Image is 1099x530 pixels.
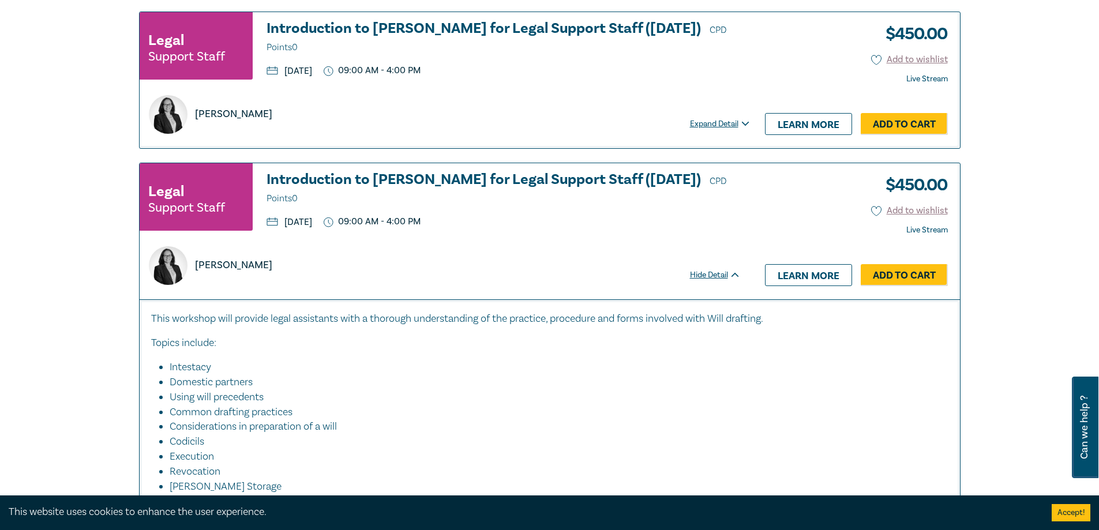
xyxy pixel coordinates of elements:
[871,53,948,66] button: Add to wishlist
[861,113,948,135] a: Add to Cart
[149,95,187,134] img: https://s3.ap-southeast-2.amazonaws.com/leo-cussen-store-production-content/Contacts/Naomi%20Guye...
[267,21,741,55] h3: Introduction to [PERSON_NAME] for Legal Support Staff ([DATE])
[195,107,272,122] p: [PERSON_NAME]
[765,113,852,135] a: Learn more
[148,30,184,51] h3: Legal
[267,172,741,206] h3: Introduction to [PERSON_NAME] for Legal Support Staff ([DATE])
[906,225,948,235] strong: Live Stream
[170,375,937,390] li: Domestic partners
[170,419,937,434] li: Considerations in preparation of a will
[267,217,312,227] p: [DATE]
[149,246,187,285] img: https://s3.ap-southeast-2.amazonaws.com/leo-cussen-store-production-content/Contacts/Naomi%20Guye...
[148,202,225,213] small: Support Staff
[151,311,948,326] p: This workshop will provide legal assistants with a thorough understanding of the practice, proced...
[690,269,753,281] div: Hide Detail
[267,21,741,55] a: Introduction to [PERSON_NAME] for Legal Support Staff ([DATE]) CPD Points0
[1079,384,1090,471] span: Can we help ?
[877,172,948,198] h3: $ 450.00
[148,181,184,202] h3: Legal
[170,434,937,449] li: Codicils
[170,449,937,464] li: Execution
[324,216,421,227] p: 09:00 AM - 4:00 PM
[170,360,937,375] li: Intestacy
[170,494,937,509] li: Testamentary capacity
[170,405,937,420] li: Common drafting practices
[151,336,948,351] p: Topics include:
[861,264,948,286] a: Add to Cart
[170,390,937,405] li: Using will precedents
[267,172,741,206] a: Introduction to [PERSON_NAME] for Legal Support Staff ([DATE]) CPD Points0
[690,118,753,130] div: Expand Detail
[170,479,937,494] li: [PERSON_NAME] Storage
[871,204,948,217] button: Add to wishlist
[267,66,312,76] p: [DATE]
[170,464,937,479] li: Revocation
[148,51,225,62] small: Support Staff
[195,258,272,273] p: [PERSON_NAME]
[9,505,1034,520] div: This website uses cookies to enhance the user experience.
[906,74,948,84] strong: Live Stream
[1052,504,1090,521] button: Accept cookies
[324,65,421,76] p: 09:00 AM - 4:00 PM
[877,21,948,47] h3: $ 450.00
[765,264,852,286] a: Learn more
